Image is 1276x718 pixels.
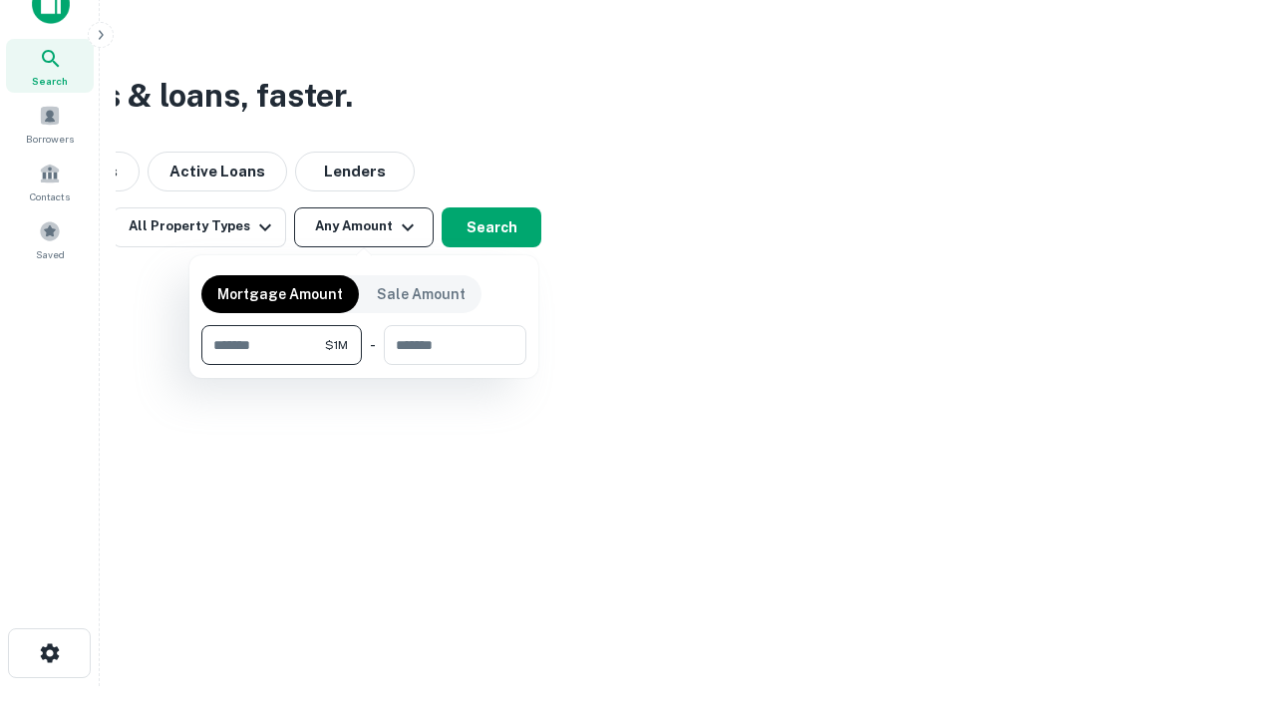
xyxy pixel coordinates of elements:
[325,336,348,354] span: $1M
[370,325,376,365] div: -
[217,283,343,305] p: Mortgage Amount
[377,283,466,305] p: Sale Amount
[1176,558,1276,654] iframe: Chat Widget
